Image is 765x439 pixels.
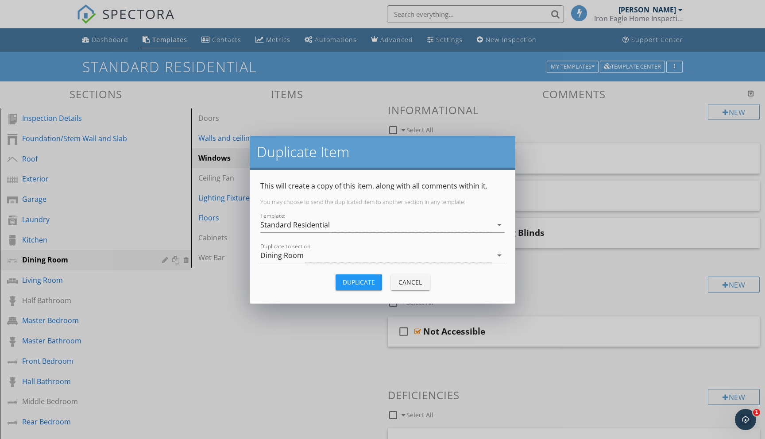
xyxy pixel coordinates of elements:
[753,409,760,416] span: 1
[494,250,505,261] i: arrow_drop_down
[343,277,375,287] div: Duplicate
[260,181,505,191] p: This will create a copy of this item, along with all comments within it.
[398,277,423,287] div: Cancel
[260,221,330,229] div: Standard Residential
[735,409,756,430] iframe: Intercom live chat
[260,251,304,259] div: Dining Room
[391,274,430,290] button: Cancel
[260,198,505,205] p: You may choose to send the duplicated item to another section in any template:
[494,219,505,230] i: arrow_drop_down
[257,143,508,161] h2: Duplicate Item
[336,274,382,290] button: Duplicate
